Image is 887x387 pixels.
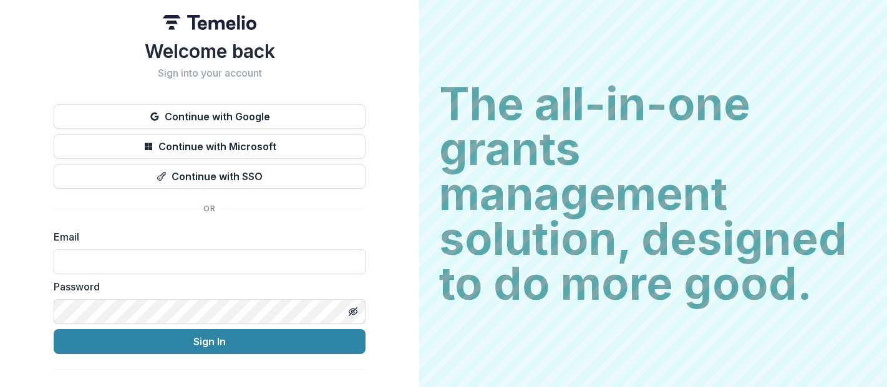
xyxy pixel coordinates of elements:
[54,229,358,244] label: Email
[54,67,366,79] h2: Sign into your account
[54,134,366,159] button: Continue with Microsoft
[54,164,366,189] button: Continue with SSO
[54,104,366,129] button: Continue with Google
[54,40,366,62] h1: Welcome back
[54,329,366,354] button: Sign In
[163,15,256,30] img: Temelio
[54,279,358,294] label: Password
